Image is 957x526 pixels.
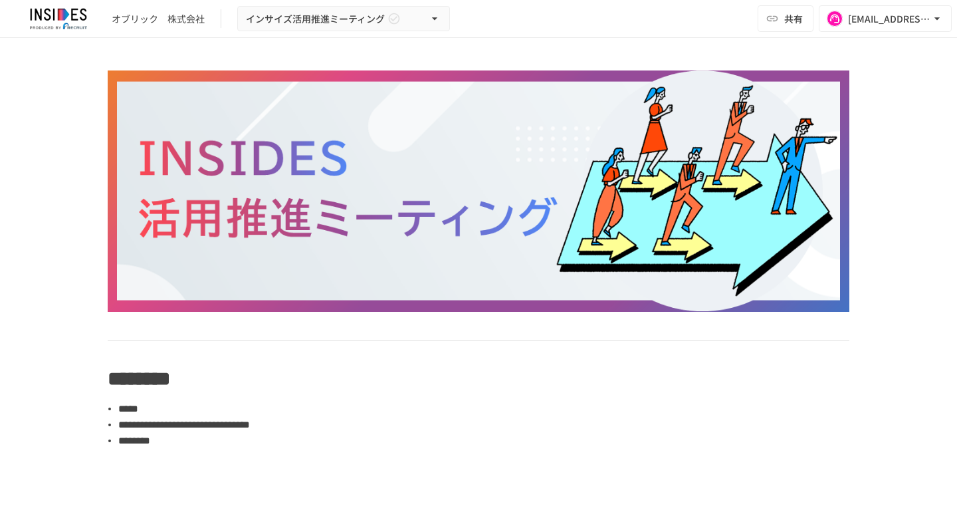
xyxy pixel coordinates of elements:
[819,5,952,32] button: [EMAIL_ADDRESS][DOMAIN_NAME]
[758,5,813,32] button: 共有
[16,8,101,29] img: JmGSPSkPjKwBq77AtHmwC7bJguQHJlCRQfAXtnx4WuV
[108,70,849,312] img: RkDtcIx9BedTnPJDhJvwQEzhwUEU77TjKdtiuPxZvd9
[246,11,385,27] span: インサイズ活用推進ミーティング
[237,6,450,32] button: インサイズ活用推進ミーティング
[848,11,930,27] div: [EMAIL_ADDRESS][DOMAIN_NAME]
[784,11,803,26] span: 共有
[112,12,205,26] div: オブリック 株式会社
